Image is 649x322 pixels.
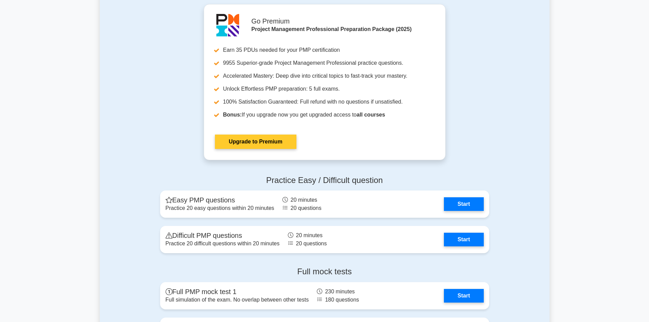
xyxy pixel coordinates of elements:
[444,289,483,303] a: Start
[215,135,296,149] a: Upgrade to Premium
[444,197,483,211] a: Start
[160,267,489,277] h4: Full mock tests
[160,175,489,185] h4: Practice Easy / Difficult question
[444,233,483,246] a: Start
